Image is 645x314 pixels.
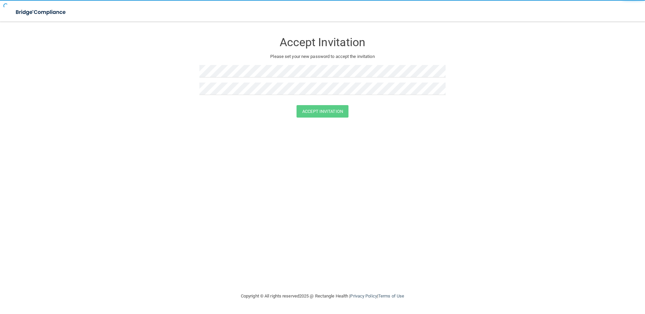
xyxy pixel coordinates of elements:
button: Accept Invitation [297,105,348,118]
a: Terms of Use [378,293,404,299]
p: Please set your new password to accept the invitation [204,53,441,61]
a: Privacy Policy [350,293,377,299]
h3: Accept Invitation [199,36,446,49]
img: bridge_compliance_login_screen.278c3ca4.svg [10,5,72,19]
div: Copyright © All rights reserved 2025 @ Rectangle Health | | [199,285,446,307]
